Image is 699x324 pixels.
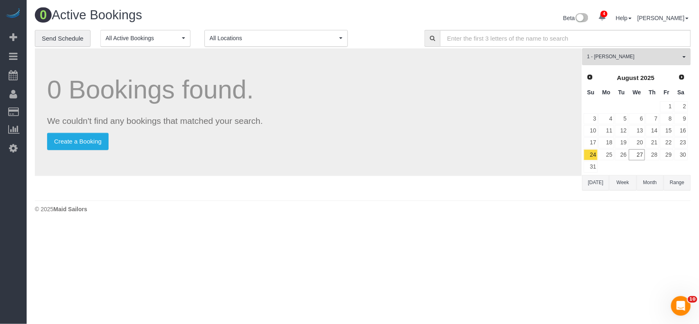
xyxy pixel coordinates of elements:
[584,125,598,136] a: 10
[674,101,688,112] a: 2
[637,175,664,190] button: Month
[640,74,654,81] span: 2025
[629,149,645,160] a: 27
[674,125,688,136] a: 16
[664,89,669,96] span: Friday
[679,74,685,80] span: Next
[106,34,180,42] span: All Active Bookings
[563,15,589,21] a: Beta
[575,13,588,24] img: New interface
[584,161,598,172] a: 31
[660,137,674,148] a: 22
[615,137,629,148] a: 19
[649,89,656,96] span: Thursday
[609,175,636,190] button: Week
[599,149,614,160] a: 25
[633,89,641,96] span: Wednesday
[599,125,614,136] a: 11
[584,137,598,148] a: 17
[35,205,691,213] div: © 2025
[664,175,691,190] button: Range
[587,53,681,60] span: 1 - [PERSON_NAME]
[599,113,614,124] a: 4
[35,7,52,23] span: 0
[646,125,659,136] a: 14
[594,8,610,26] a: 4
[5,8,21,20] img: Automaid Logo
[615,149,629,160] a: 26
[660,113,674,124] a: 8
[674,149,688,160] a: 30
[646,137,659,148] a: 21
[671,296,691,316] iframe: Intercom live chat
[676,72,688,83] a: Next
[35,8,357,22] h1: Active Bookings
[440,30,691,47] input: Enter the first 3 letters of the name to search
[100,30,191,47] button: All Active Bookings
[599,137,614,148] a: 18
[660,125,674,136] a: 15
[584,149,598,160] a: 24
[53,206,87,212] strong: Maid Sailors
[629,125,645,136] a: 13
[584,72,596,83] a: Prev
[688,296,697,303] span: 10
[602,89,610,96] span: Monday
[615,113,629,124] a: 5
[617,74,639,81] span: August
[601,11,608,17] span: 4
[674,137,688,148] a: 23
[47,115,570,127] p: We couldn't find any bookings that matched your search.
[660,101,674,112] a: 1
[587,74,593,80] span: Prev
[582,48,691,61] ol: All Teams
[615,125,629,136] a: 12
[35,30,91,47] a: Send Schedule
[587,89,595,96] span: Sunday
[660,149,674,160] a: 29
[47,133,109,150] a: Create a Booking
[629,113,645,124] a: 6
[629,137,645,148] a: 20
[674,113,688,124] a: 9
[616,15,632,21] a: Help
[618,89,625,96] span: Tuesday
[204,30,348,47] button: All Locations
[646,149,659,160] a: 28
[47,75,570,104] h1: 0 Bookings found.
[646,113,659,124] a: 7
[638,15,689,21] a: [PERSON_NAME]
[582,175,609,190] button: [DATE]
[210,34,337,42] span: All Locations
[678,89,685,96] span: Saturday
[582,48,691,65] button: 1 - [PERSON_NAME]
[584,113,598,124] a: 3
